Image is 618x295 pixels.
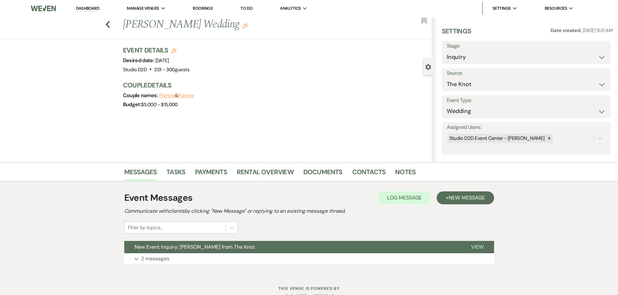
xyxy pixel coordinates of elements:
[237,167,294,181] a: Rental Overview
[166,167,185,181] a: Tasks
[123,101,141,108] span: Budget:
[193,6,213,11] a: Bookings
[449,194,485,201] span: New Message
[76,6,99,12] a: Dashboard
[123,92,159,99] span: Couple names:
[124,167,157,181] a: Messages
[437,191,494,204] button: +New Message
[447,96,606,105] label: Event Type:
[461,241,494,253] button: View
[128,224,163,232] div: Filter by topics...
[387,194,422,201] span: Log Message
[141,101,178,108] span: $5,000 - $15,000
[447,123,606,132] label: Assigned Users:
[123,81,426,90] h3: Couple Details
[155,57,169,64] span: [DATE]
[154,66,189,73] span: 201 - 300 guests
[159,93,175,98] button: Fiance
[124,241,461,253] button: New Event Inquiry: [PERSON_NAME] from The Knot
[195,167,227,181] a: Payments
[141,255,169,263] p: 2 messages
[280,5,301,12] span: Analytics
[124,191,193,205] h1: Event Messages
[123,17,368,32] h1: [PERSON_NAME] Wedding
[135,244,255,250] span: New Event Inquiry: [PERSON_NAME] from The Knot
[395,167,416,181] a: Notes
[352,167,386,181] a: Contacts
[178,93,194,98] button: Fiance
[471,244,484,250] span: View
[123,46,189,55] h3: Event Details
[492,5,511,12] span: Settings
[378,191,431,204] button: Log Message
[159,92,194,99] span: &
[447,69,606,78] label: Source:
[31,2,55,15] img: Weven Logo
[447,41,606,51] label: Stage:
[442,27,471,41] h3: Settings
[124,253,494,264] button: 2 messages
[425,63,431,70] button: Close lead details
[123,57,155,64] span: Desired date:
[551,27,582,34] span: Date created:
[123,66,147,73] span: Studio D2D
[303,167,343,181] a: Documents
[582,27,612,34] span: [DATE] 9:31 AM
[447,134,546,143] div: Studio D2D Event Center - [PERSON_NAME]
[124,207,494,215] h2: Communicate with clients by clicking "New Message" or replying to an existing message thread.
[127,5,159,12] span: Manage Venues
[240,6,252,11] a: To Do
[545,5,567,12] span: Resources
[243,23,248,28] button: Edit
